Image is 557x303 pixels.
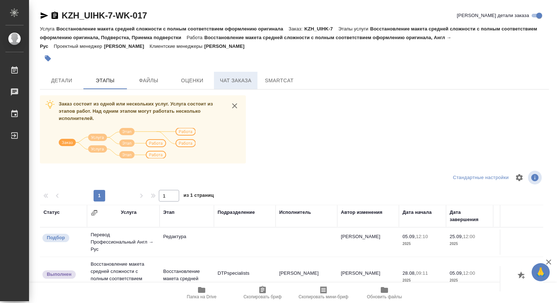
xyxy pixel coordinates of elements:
[40,50,56,66] button: Добавить тэг
[403,234,416,239] p: 05.09,
[403,270,416,276] p: 28.08,
[528,171,543,184] span: Посмотреть информацию
[44,76,79,85] span: Детали
[450,209,490,223] div: Дата завершения
[463,234,475,239] p: 12:00
[218,209,255,216] div: Подразделение
[163,209,174,216] div: Этап
[416,270,428,276] p: 09:11
[40,35,451,49] p: Восстановление макета средней сложности с полным соответствием оформлению оригинала, Англ → Рус
[62,11,147,20] a: KZH_UIHK-7-WK-017
[497,233,537,240] p: 136 513
[337,266,399,291] td: [PERSON_NAME]
[403,277,442,284] p: 2025
[204,43,250,49] p: [PERSON_NAME]
[511,169,528,186] span: Настроить таблицу
[451,172,511,183] div: split button
[450,270,463,276] p: 05.09,
[121,209,136,216] div: Услуга
[341,209,382,216] div: Автор изменения
[262,76,297,85] span: SmartCat
[104,43,150,49] p: [PERSON_NAME]
[87,228,160,257] td: Перевод Профессиональный Англ → Рус
[229,100,240,111] button: close
[532,263,550,281] button: 🙏
[232,283,293,303] button: Скопировать бриф
[403,240,442,248] p: 2025
[150,43,205,49] p: Клиентские менеджеры
[56,26,288,32] p: Восстановление макета средней сложности с полным соответствием оформлению оригинала
[163,268,210,290] p: Восстановление макета средней сложнос...
[338,26,370,32] p: Этапы услуги
[463,270,475,276] p: 12:00
[279,209,311,216] div: Исполнитель
[457,12,529,19] span: [PERSON_NAME] детали заказа
[54,43,104,49] p: Проектный менеджер
[47,234,65,241] p: Подбор
[91,209,98,216] button: Сгруппировать
[88,76,123,85] span: Этапы
[47,271,71,278] p: Выполнен
[298,294,348,299] span: Скопировать мини-бриф
[497,270,537,277] p: 189
[163,233,210,240] p: Редактура
[497,240,537,248] p: слово
[535,265,547,280] span: 🙏
[59,101,213,121] span: Заказ состоит из одной или нескольких услуг. Услуга состоит из этапов работ. Над одним этапом мог...
[175,76,210,85] span: Оценки
[516,270,528,282] button: Добавить оценку
[276,266,337,291] td: [PERSON_NAME]
[243,294,281,299] span: Скопировать бриф
[171,283,232,303] button: Папка на Drive
[50,11,59,20] button: Скопировать ссылку
[214,266,276,291] td: DTPspecialists
[187,35,205,40] p: Работа
[40,11,49,20] button: Скопировать ссылку для ЯМессенджера
[416,234,428,239] p: 12:10
[450,234,463,239] p: 25.09,
[354,283,415,303] button: Обновить файлы
[44,209,60,216] div: Статус
[337,229,399,255] td: [PERSON_NAME]
[289,26,304,32] p: Заказ:
[450,277,490,284] p: 2025
[403,209,432,216] div: Дата начала
[218,76,253,85] span: Чат заказа
[367,294,402,299] span: Обновить файлы
[187,294,216,299] span: Папка на Drive
[497,277,537,284] p: Страница А4
[304,26,338,32] p: KZH_UIHK-7
[131,76,166,85] span: Файлы
[293,283,354,303] button: Скопировать мини-бриф
[40,26,56,32] p: Услуга
[450,240,490,248] p: 2025
[87,257,160,300] td: Восстановление макета средней сложности с полным соответствием оформлению оригинала Англ → Рус
[183,191,214,202] span: из 1 страниц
